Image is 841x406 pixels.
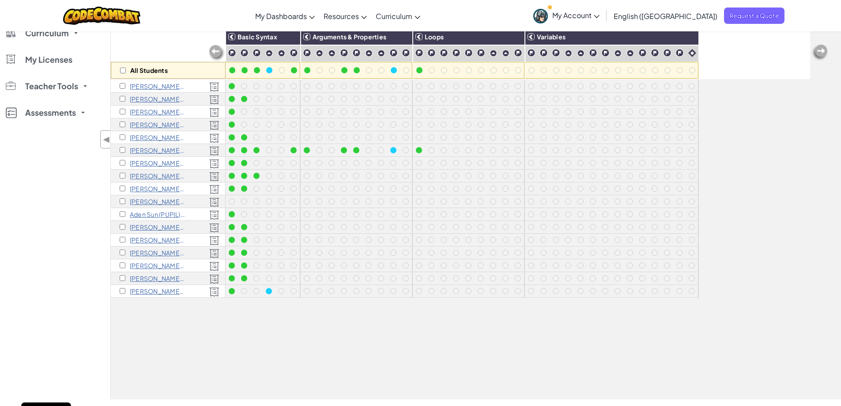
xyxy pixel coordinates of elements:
[209,172,219,182] img: Licensed
[440,49,448,57] img: IconChallengeLevel.svg
[130,211,185,218] p: Aden Sun (PUPIL) 7 7AD HHP
[324,11,359,21] span: Resources
[724,8,784,24] a: Request a Quote
[209,82,219,92] img: Licensed
[25,82,78,90] span: Teacher Tools
[328,49,336,57] img: IconPracticeLevel.svg
[130,275,185,282] p: Henry Yates (PUPIL) 7 7MM NTP
[209,121,219,130] img: Licensed
[278,49,285,57] img: IconPracticeLevel.svg
[255,11,307,21] span: My Dashboards
[209,274,219,284] img: Licensed
[209,197,219,207] img: Licensed
[130,95,185,102] p: Charlie Barnes (PUPIL) 7 7WR NTP
[319,4,371,28] a: Resources
[376,11,412,21] span: Curriculum
[565,49,572,57] img: IconPracticeLevel.svg
[25,109,76,117] span: Assessments
[464,49,473,57] img: IconChallengeLevel.svg
[209,108,219,118] img: Licensed
[130,249,185,256] p: Ava Williams (PUPIL) 7 7WR STP
[130,134,185,141] p: Louisa Ching (PUPIL) 7 7CW HHP
[240,49,249,57] img: IconChallengeLevel.svg
[130,121,185,128] p: Lilia Bobby (PUPIL) 7 7WR STP
[209,133,219,143] img: Licensed
[539,49,548,57] img: IconChallengeLevel.svg
[552,49,560,57] img: IconChallengeLevel.svg
[238,33,277,41] span: Basic Syntax
[313,33,386,41] span: Arguments & Properties
[208,44,226,62] img: Arrow_Left_Inactive.png
[303,49,311,57] img: IconChallengeLevel.svg
[614,11,717,21] span: English ([GEOGRAPHIC_DATA])
[290,49,298,57] img: IconChallengeLevel.svg
[529,2,604,30] a: My Account
[614,49,622,57] img: IconPracticeLevel.svg
[130,198,185,205] p: Jake Mardon (PUPIL) 7 7WR HHP
[130,172,185,179] p: Isla Jones (PUPIL) 7 7MT HHP
[209,210,219,220] img: Licensed
[209,236,219,246] img: Licensed
[209,185,219,194] img: Licensed
[626,49,634,57] img: IconPracticeLevel.svg
[130,108,185,115] p: Oliver Bell (PUPIL) 7 7AD HHP
[589,49,597,57] img: IconChallengeLevel.svg
[130,67,168,74] p: All Students
[415,49,423,57] img: IconChallengeLevel.svg
[130,224,185,231] p: Jessica Templeton (PUPIL) 7 7MT STP
[130,147,185,154] p: Freddie Fife (PUPIL) 7 7CW NTP
[251,4,319,28] a: My Dashboards
[477,49,485,57] img: IconChallengeLevel.svg
[452,49,460,57] img: IconChallengeLevel.svg
[209,146,219,156] img: Licensed
[675,49,684,57] img: IconChallengeLevel.svg
[427,49,436,57] img: IconChallengeLevel.svg
[663,49,671,57] img: IconChallengeLevel.svg
[265,49,273,57] img: IconPracticeLevel.svg
[130,262,185,269] p: Bangzhe Xu (PUPIL) 7 7MM NTP
[130,159,185,167] p: Lulu Hogan-Smith (PUPIL) 7 7MT HHP
[209,223,219,233] img: Licensed
[377,49,385,57] img: IconPracticeLevel.svg
[340,49,348,57] img: IconChallengeLevel.svg
[502,49,509,57] img: IconPracticeLevel.svg
[537,33,566,41] span: Variables
[688,49,696,57] img: IconIntro.svg
[63,7,140,25] img: CodeCombat logo
[638,49,647,57] img: IconChallengeLevel.svg
[609,4,722,28] a: English ([GEOGRAPHIC_DATA])
[316,49,323,57] img: IconPracticeLevel.svg
[25,29,69,37] span: Curriculum
[130,83,185,90] p: Anna Bailey (PUPIL) 7 7MT STP
[389,49,398,57] img: IconChallengeLevel.svg
[253,49,261,57] img: IconChallengeLevel.svg
[533,9,548,23] img: avatar
[130,185,185,192] p: Frans Folke Löfgren (PUPIL) 7 7AD NTP
[352,49,361,57] img: IconChallengeLevel.svg
[601,49,610,57] img: IconChallengeLevel.svg
[228,49,236,57] img: IconChallengeLevel.svg
[209,249,219,258] img: Licensed
[209,159,219,169] img: Licensed
[552,11,600,20] span: My Account
[402,49,410,57] img: IconChallengeLevel.svg
[425,33,444,41] span: Loops
[209,262,219,271] img: Licensed
[209,95,219,105] img: Licensed
[514,49,522,57] img: IconChallengeLevel.svg
[527,49,536,57] img: IconChallengeLevel.svg
[490,49,497,57] img: IconPracticeLevel.svg
[651,49,659,57] img: IconChallengeLevel.svg
[371,4,425,28] a: Curriculum
[130,288,185,295] p: Benjamin Zhu (PUPIL) 8HM NTP
[577,49,585,57] img: IconPracticeLevel.svg
[25,56,72,64] span: My Licenses
[209,287,219,297] img: Licensed
[103,133,110,146] span: ◀
[365,49,373,57] img: IconPracticeLevel.svg
[130,236,185,243] p: Frankie Wilks (PUPIL) 7 7AD STP
[811,44,829,61] img: Arrow_Left_Inactive.png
